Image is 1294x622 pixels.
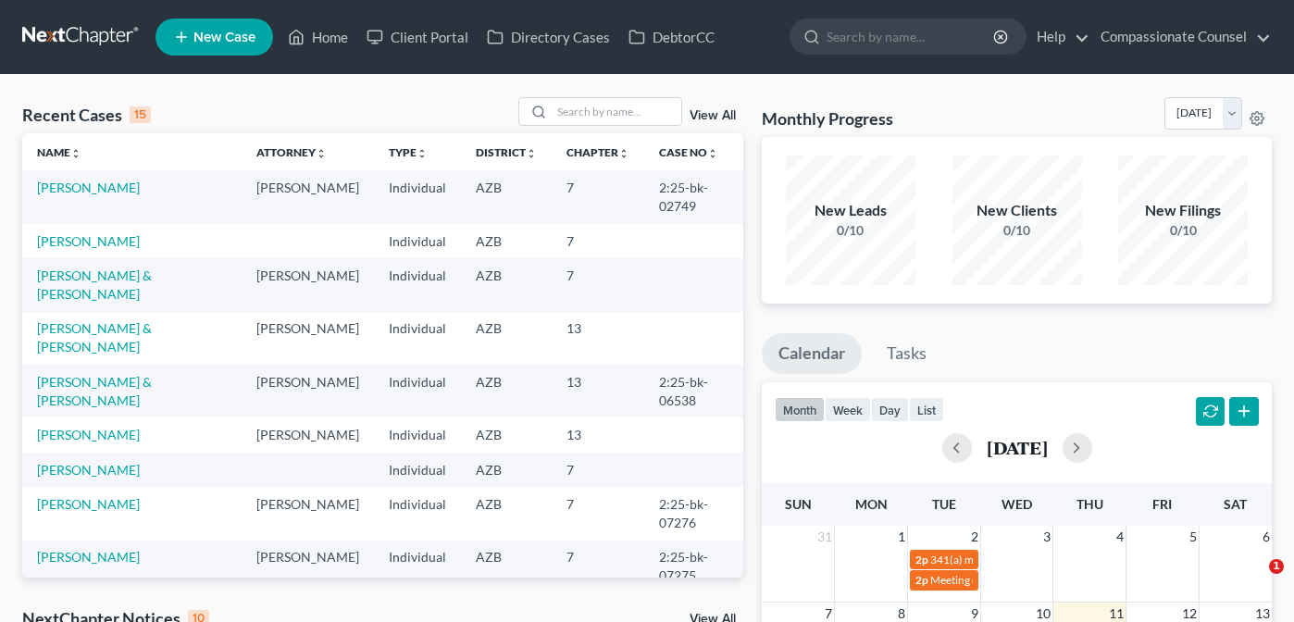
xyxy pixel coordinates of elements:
[279,20,357,54] a: Home
[37,462,140,478] a: [PERSON_NAME]
[22,104,151,126] div: Recent Cases
[461,224,552,258] td: AZB
[1114,526,1126,548] span: 4
[374,541,461,593] td: Individual
[242,487,374,540] td: [PERSON_NAME]
[461,487,552,540] td: AZB
[762,107,893,130] h3: Monthly Progress
[552,365,644,417] td: 13
[1224,496,1247,512] span: Sat
[37,496,140,512] a: [PERSON_NAME]
[461,541,552,593] td: AZB
[37,233,140,249] a: [PERSON_NAME]
[357,20,478,54] a: Client Portal
[619,20,724,54] a: DebtorCC
[461,417,552,452] td: AZB
[374,417,461,452] td: Individual
[552,170,644,223] td: 7
[37,549,140,565] a: [PERSON_NAME]
[1091,20,1271,54] a: Compassionate Counsel
[374,258,461,311] td: Individual
[1269,559,1284,574] span: 1
[566,145,629,159] a: Chapterunfold_more
[37,374,152,408] a: [PERSON_NAME] & [PERSON_NAME]
[952,221,1082,240] div: 0/10
[775,397,825,422] button: month
[242,312,374,365] td: [PERSON_NAME]
[1027,20,1089,54] a: Help
[130,106,151,123] div: 15
[1076,496,1103,512] span: Thu
[552,417,644,452] td: 13
[987,438,1048,457] h2: [DATE]
[242,541,374,593] td: [PERSON_NAME]
[461,170,552,223] td: AZB
[1002,496,1032,512] span: Wed
[909,397,944,422] button: list
[417,148,428,159] i: unfold_more
[1118,200,1248,221] div: New Filings
[242,170,374,223] td: [PERSON_NAME]
[37,320,152,355] a: [PERSON_NAME] & [PERSON_NAME]
[37,180,140,195] a: [PERSON_NAME]
[915,553,928,566] span: 2p
[242,258,374,311] td: [PERSON_NAME]
[552,541,644,593] td: 7
[1231,559,1275,603] iframe: Intercom live chat
[1261,526,1272,548] span: 6
[552,258,644,311] td: 7
[461,365,552,417] td: AZB
[374,312,461,365] td: Individual
[374,365,461,417] td: Individual
[37,145,81,159] a: Nameunfold_more
[552,487,644,540] td: 7
[37,267,152,302] a: [PERSON_NAME] & [PERSON_NAME]
[461,258,552,311] td: AZB
[815,526,834,548] span: 31
[618,148,629,159] i: unfold_more
[786,221,915,240] div: 0/10
[644,365,743,417] td: 2:25-bk-06538
[786,200,915,221] div: New Leads
[870,333,943,374] a: Tasks
[70,148,81,159] i: unfold_more
[478,20,619,54] a: Directory Cases
[1152,496,1172,512] span: Fri
[374,170,461,223] td: Individual
[389,145,428,159] a: Typeunfold_more
[855,496,888,512] span: Mon
[552,312,644,365] td: 13
[1118,221,1248,240] div: 0/10
[762,333,862,374] a: Calendar
[242,417,374,452] td: [PERSON_NAME]
[461,453,552,487] td: AZB
[374,487,461,540] td: Individual
[690,109,736,122] a: View All
[932,496,956,512] span: Tue
[827,19,996,54] input: Search by name...
[871,397,909,422] button: day
[193,31,255,44] span: New Case
[969,526,980,548] span: 2
[552,453,644,487] td: 7
[896,526,907,548] span: 1
[552,224,644,258] td: 7
[526,148,537,159] i: unfold_more
[374,453,461,487] td: Individual
[644,487,743,540] td: 2:25-bk-07276
[825,397,871,422] button: week
[37,427,140,442] a: [PERSON_NAME]
[707,148,718,159] i: unfold_more
[952,200,1082,221] div: New Clients
[256,145,327,159] a: Attorneyunfold_more
[242,365,374,417] td: [PERSON_NAME]
[374,224,461,258] td: Individual
[552,98,681,125] input: Search by name...
[316,148,327,159] i: unfold_more
[476,145,537,159] a: Districtunfold_more
[915,573,928,587] span: 2p
[659,145,718,159] a: Case Nounfold_more
[461,312,552,365] td: AZB
[785,496,812,512] span: Sun
[644,170,743,223] td: 2:25-bk-02749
